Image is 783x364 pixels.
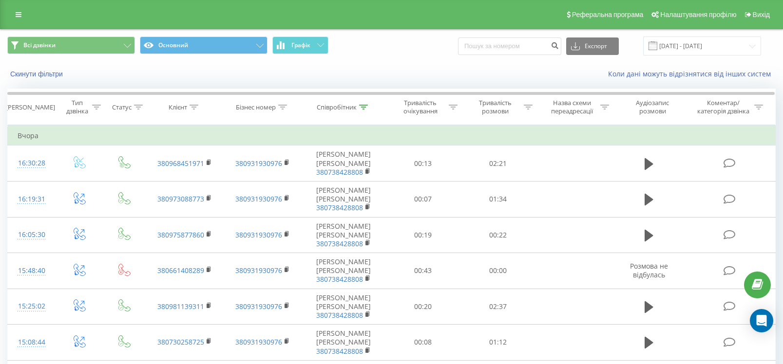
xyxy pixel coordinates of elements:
[458,37,561,55] input: Пошук за номером
[316,310,363,320] a: 380738428808
[316,346,363,356] a: 380738428808
[317,103,357,111] div: Співробітник
[235,194,282,203] a: 380931930976
[157,194,204,203] a: 380973088773
[236,103,276,111] div: Бізнес номер
[157,230,204,239] a: 380975877860
[385,289,460,325] td: 00:20
[753,11,770,18] span: Вихід
[235,302,282,311] a: 380931930976
[316,274,363,284] a: 380738428808
[18,333,46,352] div: 15:08:44
[385,217,460,253] td: 00:19
[6,103,55,111] div: [PERSON_NAME]
[750,309,773,332] div: Open Intercom Messenger
[8,126,776,146] td: Вчора
[460,146,535,182] td: 02:21
[460,325,535,361] td: 01:12
[316,203,363,212] a: 380738428808
[572,11,644,18] span: Реферальна програма
[460,181,535,217] td: 01:34
[546,99,598,115] div: Назва схеми переадресації
[18,225,46,244] div: 16:05:30
[7,36,135,54] button: Всі дзвінки
[235,159,282,168] a: 380931930976
[235,266,282,275] a: 380931930976
[622,99,683,115] div: Аудіозапис розмови
[18,297,46,316] div: 15:25:02
[291,42,310,49] span: Графік
[608,69,776,78] a: Коли дані можуть відрізнятися вiд інших систем
[316,239,363,248] a: 380738428808
[157,337,204,346] a: 380730258725
[385,181,460,217] td: 00:07
[302,325,385,361] td: [PERSON_NAME] [PERSON_NAME]
[140,36,267,54] button: Основний
[18,261,46,280] div: 15:48:40
[157,159,204,168] a: 380968451971
[566,37,619,55] button: Експорт
[157,266,204,275] a: 380661408289
[695,99,752,115] div: Коментар/категорія дзвінка
[18,190,46,209] div: 16:19:31
[302,181,385,217] td: [PERSON_NAME] [PERSON_NAME]
[235,337,282,346] a: 380931930976
[302,253,385,289] td: [PERSON_NAME] [PERSON_NAME]
[272,36,328,54] button: Графік
[660,11,736,18] span: Налаштування профілю
[302,289,385,325] td: [PERSON_NAME] [PERSON_NAME]
[460,289,535,325] td: 02:37
[469,99,521,115] div: Тривалість розмови
[18,154,46,173] div: 16:30:28
[385,146,460,182] td: 00:13
[460,253,535,289] td: 00:00
[235,230,282,239] a: 380931930976
[385,253,460,289] td: 00:43
[157,302,204,311] a: 380981139311
[302,146,385,182] td: [PERSON_NAME] [PERSON_NAME]
[385,325,460,361] td: 00:08
[394,99,446,115] div: Тривалість очікування
[169,103,187,111] div: Клієнт
[23,41,56,49] span: Всі дзвінки
[316,167,363,177] a: 380738428808
[302,217,385,253] td: [PERSON_NAME] [PERSON_NAME]
[460,217,535,253] td: 00:22
[7,70,68,78] button: Скинути фільтри
[630,261,668,279] span: Розмова не відбулась
[112,103,132,111] div: Статус
[64,99,90,115] div: Тип дзвінка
